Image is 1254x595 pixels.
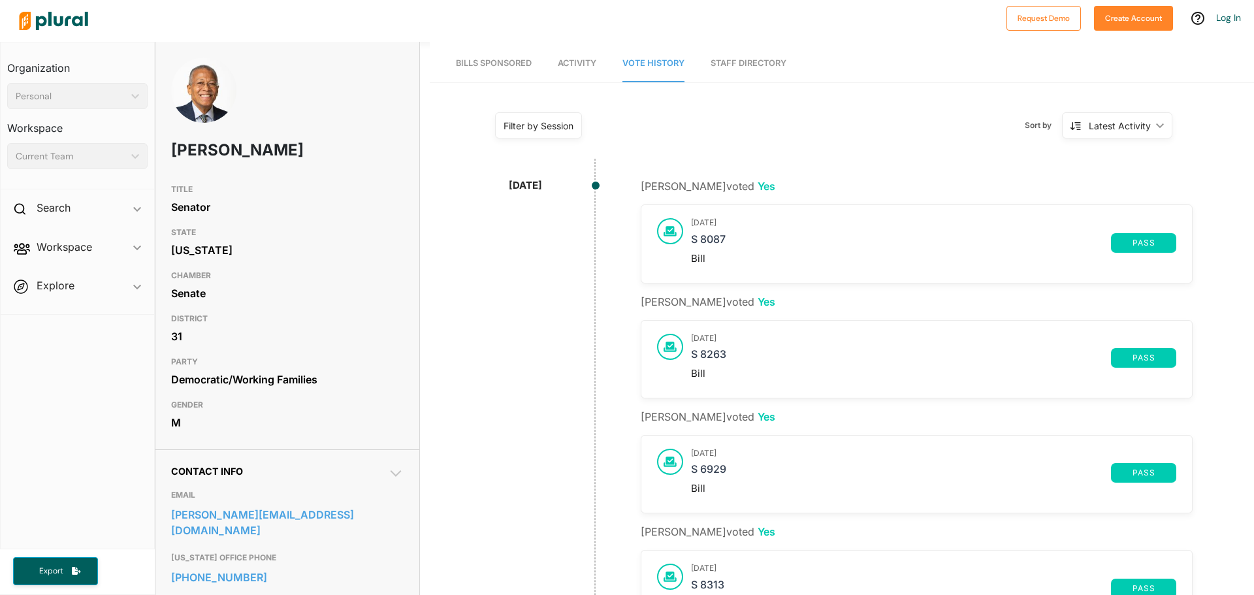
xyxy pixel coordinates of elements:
[1119,239,1168,247] span: pass
[691,253,1176,265] div: Bill
[171,550,404,566] h3: [US_STATE] OFFICE PHONE
[691,368,1176,379] div: Bill
[509,178,542,193] div: [DATE]
[13,557,98,585] button: Export
[171,354,404,370] h3: PARTY
[171,370,404,389] div: Democratic/Working Families
[691,348,1111,368] a: S 8263
[691,449,1176,458] h3: [DATE]
[758,180,775,193] span: Yes
[711,45,786,82] a: Staff Directory
[171,182,404,197] h3: TITLE
[691,564,1176,573] h3: [DATE]
[1216,12,1241,24] a: Log In
[1006,6,1081,31] button: Request Demo
[171,131,310,170] h1: [PERSON_NAME]
[641,410,775,423] span: [PERSON_NAME] voted
[1119,354,1168,362] span: pass
[171,327,404,346] div: 31
[171,240,404,260] div: [US_STATE]
[171,413,404,432] div: M
[641,525,775,538] span: [PERSON_NAME] voted
[171,505,404,540] a: [PERSON_NAME][EMAIL_ADDRESS][DOMAIN_NAME]
[758,525,775,538] span: Yes
[171,397,404,413] h3: GENDER
[691,218,1176,227] h3: [DATE]
[171,268,404,283] h3: CHAMBER
[171,57,236,123] img: Headshot of Robert Jackson
[641,295,775,308] span: [PERSON_NAME] voted
[1094,6,1173,31] button: Create Account
[758,295,775,308] span: Yes
[171,225,404,240] h3: STATE
[622,58,684,68] span: Vote History
[1089,119,1151,133] div: Latest Activity
[691,334,1176,343] h3: [DATE]
[504,119,573,133] div: Filter by Session
[37,201,71,215] h2: Search
[641,180,775,193] span: [PERSON_NAME] voted
[456,45,532,82] a: Bills Sponsored
[1025,120,1062,131] span: Sort by
[456,58,532,68] span: Bills Sponsored
[1006,10,1081,24] a: Request Demo
[30,566,72,577] span: Export
[171,283,404,303] div: Senate
[171,568,404,587] a: [PHONE_NUMBER]
[1119,469,1168,477] span: pass
[171,311,404,327] h3: DISTRICT
[7,109,148,138] h3: Workspace
[16,89,126,103] div: Personal
[171,466,243,477] span: Contact Info
[691,483,1176,494] div: Bill
[16,150,126,163] div: Current Team
[691,233,1111,253] a: S 8087
[171,197,404,217] div: Senator
[1119,585,1168,592] span: pass
[558,58,596,68] span: Activity
[1094,10,1173,24] a: Create Account
[7,49,148,78] h3: Organization
[622,45,684,82] a: Vote History
[558,45,596,82] a: Activity
[758,410,775,423] span: Yes
[691,463,1111,483] a: S 6929
[171,487,404,503] h3: EMAIL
